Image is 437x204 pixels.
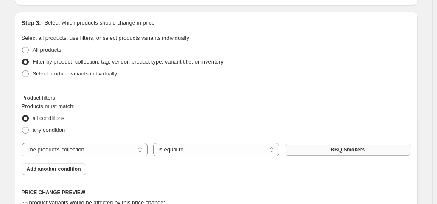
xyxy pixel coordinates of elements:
span: Select all products, use filters, or select products variants individually [22,35,189,41]
span: Add another condition [27,166,81,173]
span: Filter by product, collection, tag, vendor, product type, variant title, or inventory [33,59,224,65]
span: All products [33,47,62,53]
span: any condition [33,127,65,133]
span: BBQ Smokers [331,146,365,153]
div: Product filters [22,94,411,102]
span: Products must match: [22,103,75,109]
h2: Step 3. [22,19,41,27]
span: Select product variants individually [33,70,117,77]
button: BBQ Smokers [285,144,411,156]
h6: PRICE CHANGE PREVIEW [22,189,411,196]
button: Add another condition [22,163,86,175]
p: Select which products should change in price [44,19,154,27]
span: all conditions [33,115,64,121]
